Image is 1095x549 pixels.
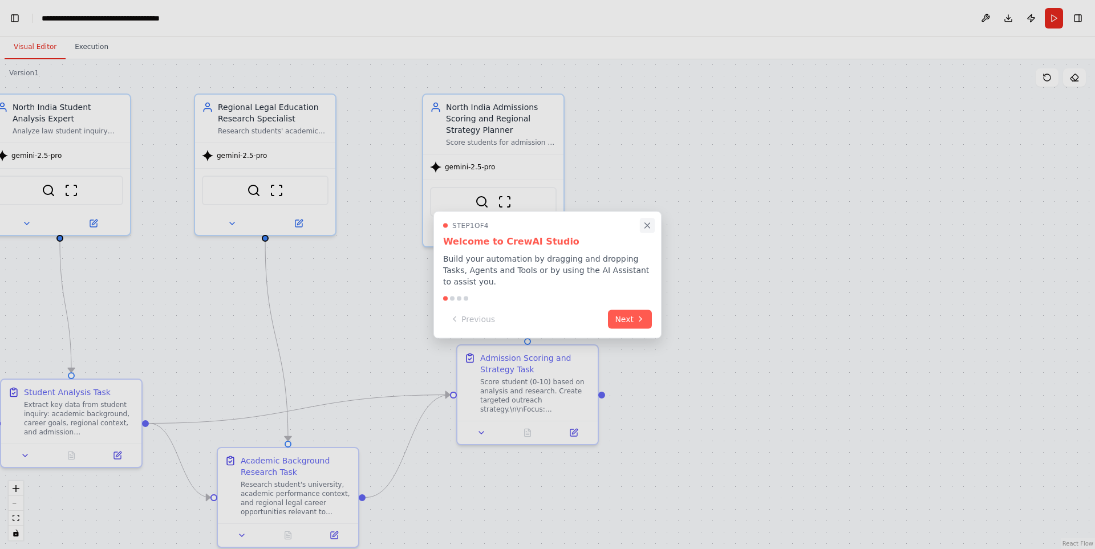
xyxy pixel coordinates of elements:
[443,253,652,287] p: Build your automation by dragging and dropping Tasks, Agents and Tools or by using the AI Assista...
[443,234,652,248] h3: Welcome to CrewAI Studio
[452,221,489,230] span: Step 1 of 4
[640,218,655,233] button: Close walkthrough
[7,10,23,26] button: Hide left sidebar
[443,310,502,328] button: Previous
[608,310,652,328] button: Next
